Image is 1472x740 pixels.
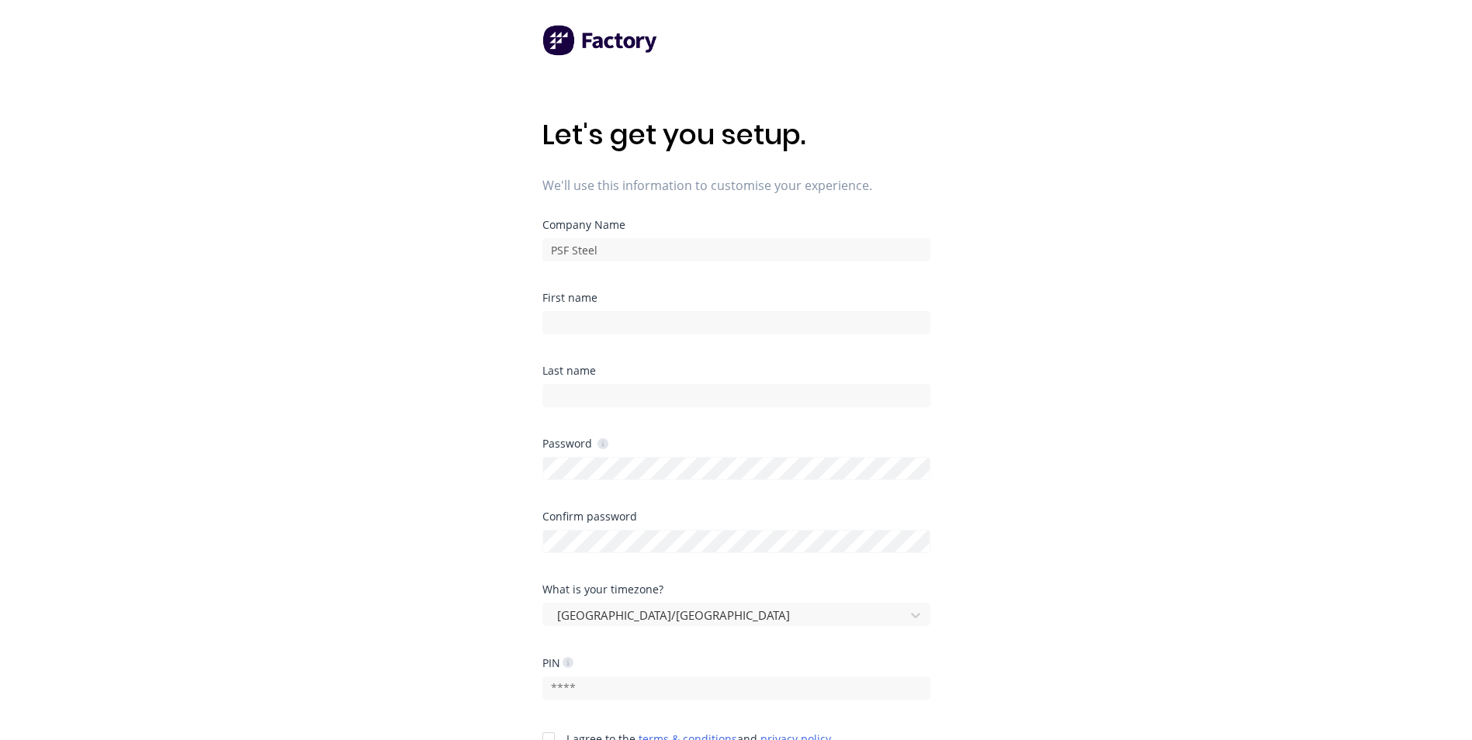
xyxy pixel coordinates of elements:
div: Password [542,436,608,451]
img: Factory [542,25,659,56]
div: Last name [542,365,930,376]
div: First name [542,292,930,303]
span: We'll use this information to customise your experience. [542,176,930,195]
h1: Let's get you setup. [542,118,930,151]
div: Company Name [542,220,930,230]
div: PIN [542,655,573,670]
div: Confirm password [542,511,930,522]
div: What is your timezone? [542,584,930,595]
